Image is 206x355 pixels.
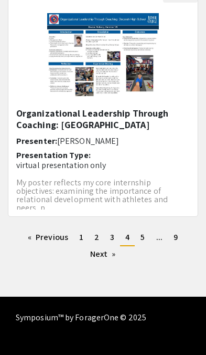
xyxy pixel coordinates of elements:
[174,232,178,243] span: 9
[8,229,198,262] ul: Pagination
[16,136,190,146] h6: Presenter:
[85,246,121,262] a: Next page
[16,179,190,212] p: My poster reflects my core internship objectives: examining the importance of relational developm...
[16,297,146,339] div: Symposium™ by ForagerOne © 2025
[140,232,145,243] span: 5
[156,232,162,243] span: ...
[125,232,129,243] span: 4
[16,108,190,130] h5: Organizational Leadership Through Coaching: [GEOGRAPHIC_DATA]
[37,3,169,108] img: <p>Organizational Leadership Through Coaching: Decorah High School</p>
[79,232,83,243] span: 1
[94,232,99,243] span: 2
[23,229,73,245] a: Previous page
[57,135,119,147] span: [PERSON_NAME]
[16,160,190,170] p: virtual presentation only
[110,232,114,243] span: 3
[16,150,91,161] span: Presentation Type:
